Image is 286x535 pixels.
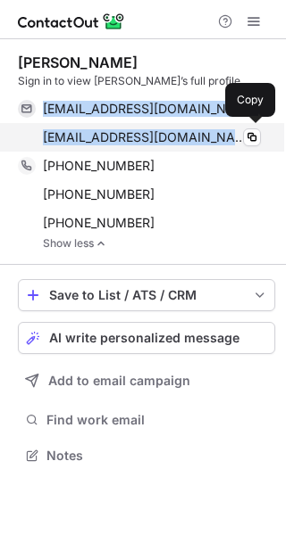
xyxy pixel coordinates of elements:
[18,407,275,432] button: Find work email
[18,279,275,311] button: save-profile-one-click
[43,101,248,117] span: [EMAIL_ADDRESS][DOMAIN_NAME]
[18,443,275,468] button: Notes
[48,374,190,388] span: Add to email campaign
[43,215,155,231] span: [PHONE_NUMBER]
[49,288,244,302] div: Save to List / ATS / CRM
[18,322,275,354] button: AI write personalized message
[46,448,268,464] span: Notes
[96,237,106,250] img: -
[18,365,275,397] button: Add to email campaign
[18,73,275,89] div: Sign in to view [PERSON_NAME]’s full profile
[43,158,155,174] span: [PHONE_NUMBER]
[43,186,155,202] span: [PHONE_NUMBER]
[49,331,240,345] span: AI write personalized message
[46,412,268,428] span: Find work email
[18,53,138,71] div: [PERSON_NAME]
[43,237,275,250] a: Show less
[43,129,248,145] span: [EMAIL_ADDRESS][DOMAIN_NAME]
[18,11,125,32] img: ContactOut v5.3.10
